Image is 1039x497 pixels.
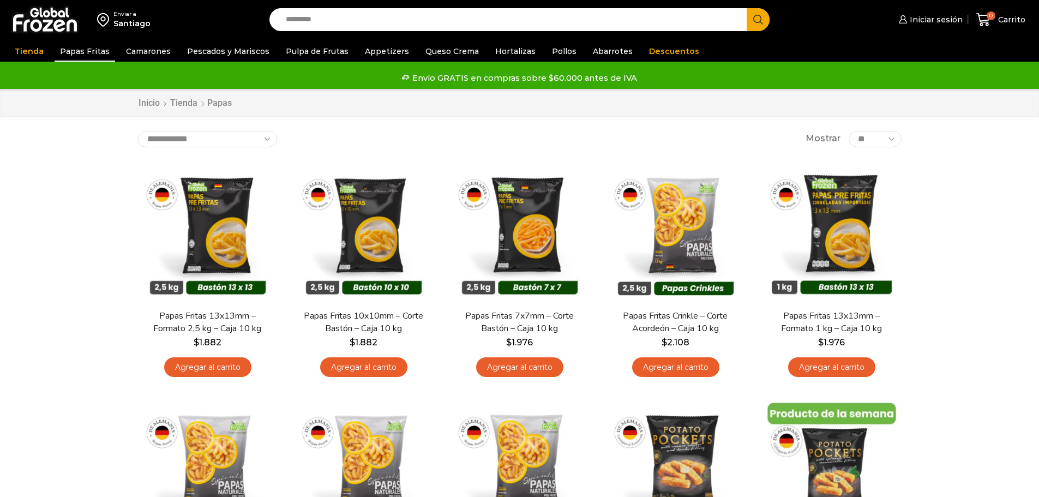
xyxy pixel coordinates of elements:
a: Pulpa de Frutas [280,41,354,62]
a: Papas Fritas 13x13mm – Formato 1 kg – Caja 10 kg [768,310,894,335]
a: Iniciar sesión [896,9,963,31]
a: Agregar al carrito: “Papas Fritas 13x13mm - Formato 1 kg - Caja 10 kg” [788,357,875,378]
a: Tienda [9,41,49,62]
a: Agregar al carrito: “Papas Fritas 10x10mm - Corte Bastón - Caja 10 kg” [320,357,407,378]
a: Papas Fritas 10x10mm – Corte Bastón – Caja 10 kg [301,310,426,335]
bdi: 2.108 [662,337,689,348]
button: Search button [747,8,770,31]
nav: Breadcrumb [138,97,232,110]
div: Santiago [113,18,151,29]
div: Enviar a [113,10,151,18]
select: Pedido de la tienda [138,131,277,147]
span: $ [194,337,199,348]
span: 0 [987,11,995,20]
a: Tienda [170,97,198,110]
a: Hortalizas [490,41,541,62]
span: $ [350,337,355,348]
a: Papas Fritas 7x7mm – Corte Bastón – Caja 10 kg [457,310,582,335]
span: Mostrar [806,133,840,145]
a: Papas Fritas 13x13mm – Formato 2,5 kg – Caja 10 kg [145,310,270,335]
a: Papas Fritas [55,41,115,62]
a: Queso Crema [420,41,484,62]
span: $ [818,337,824,348]
bdi: 1.976 [818,337,845,348]
a: Agregar al carrito: “Papas Fritas 7x7mm - Corte Bastón - Caja 10 kg” [476,357,563,378]
bdi: 1.882 [194,337,221,348]
a: Appetizers [359,41,415,62]
a: Camarones [121,41,176,62]
a: Papas Fritas Crinkle – Corte Acordeón – Caja 10 kg [612,310,738,335]
a: Pescados y Mariscos [182,41,275,62]
a: Abarrotes [587,41,638,62]
a: Inicio [138,97,160,110]
a: Pollos [546,41,582,62]
a: Agregar al carrito: “Papas Fritas Crinkle - Corte Acordeón - Caja 10 kg” [632,357,719,378]
span: $ [662,337,667,348]
a: Descuentos [644,41,705,62]
h1: Papas [207,98,232,108]
span: Carrito [995,14,1025,25]
span: $ [506,337,512,348]
bdi: 1.976 [506,337,533,348]
a: 0 Carrito [974,7,1028,33]
bdi: 1.882 [350,337,377,348]
span: Iniciar sesión [907,14,963,25]
img: address-field-icon.svg [97,10,113,29]
a: Agregar al carrito: “Papas Fritas 13x13mm - Formato 2,5 kg - Caja 10 kg” [164,357,251,378]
